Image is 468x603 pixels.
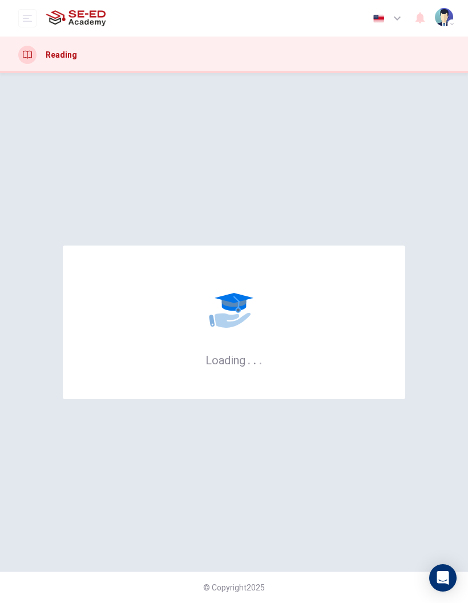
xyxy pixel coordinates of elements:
div: Open Intercom Messenger [429,564,457,592]
h6: . [259,349,263,368]
h6: . [253,349,257,368]
img: en [372,14,386,23]
h1: Reading [46,50,77,59]
h6: . [247,349,251,368]
button: open mobile menu [18,9,37,27]
h6: Loading [205,352,263,367]
span: © Copyright 2025 [203,583,265,592]
img: SE-ED Academy logo [46,7,106,30]
img: Profile picture [435,8,453,26]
